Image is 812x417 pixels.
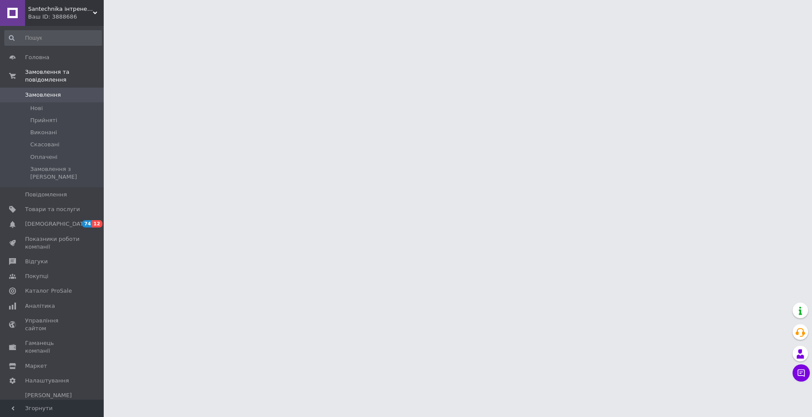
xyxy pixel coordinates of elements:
[30,117,57,124] span: Прийняті
[25,287,72,295] span: Каталог ProSale
[25,220,89,228] span: [DEMOGRAPHIC_DATA]
[92,220,102,227] span: 12
[25,205,80,213] span: Товари та послуги
[793,364,810,382] button: Чат з покупцем
[28,5,93,13] span: Santechnika інтренет-магазин сантехнiки
[25,272,48,280] span: Покупці
[30,165,101,181] span: Замовлення з [PERSON_NAME]
[25,235,80,251] span: Показники роботи компанії
[25,54,49,61] span: Головна
[30,104,43,112] span: Нові
[25,317,80,332] span: Управління сайтом
[28,13,104,21] div: Ваш ID: 3888686
[25,377,69,385] span: Налаштування
[30,129,57,136] span: Виконані
[25,362,47,370] span: Маркет
[25,191,67,199] span: Повідомлення
[82,220,92,227] span: 74
[25,392,80,415] span: [PERSON_NAME] та рахунки
[30,153,57,161] span: Оплачені
[30,141,60,148] span: Скасовані
[25,339,80,355] span: Гаманець компанії
[25,302,55,310] span: Аналітика
[4,30,102,46] input: Пошук
[25,68,104,84] span: Замовлення та повідомлення
[25,91,61,99] span: Замовлення
[25,258,48,265] span: Відгуки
